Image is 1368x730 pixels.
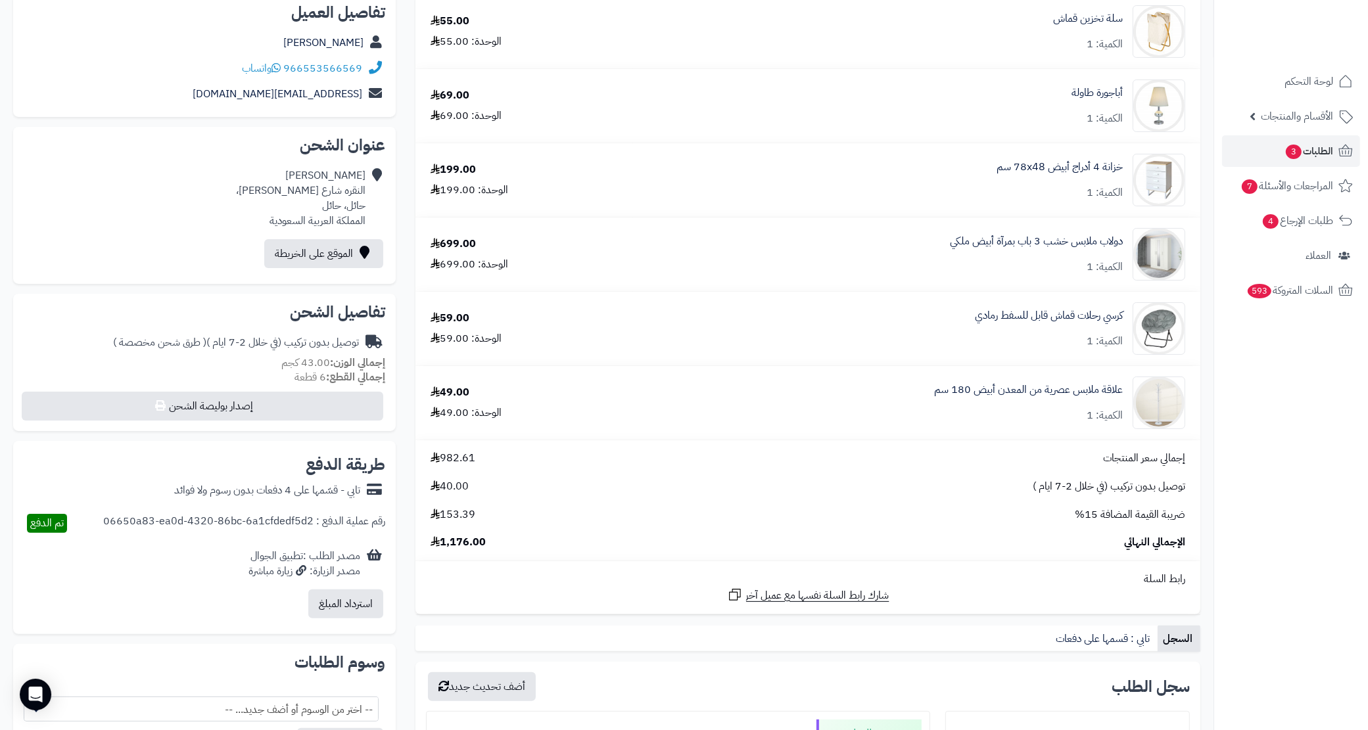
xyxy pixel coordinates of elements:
div: الوحدة: 69.00 [431,108,502,124]
span: 7 [1242,179,1258,194]
div: 699.00 [431,237,476,252]
div: الكمية: 1 [1087,111,1123,126]
a: 966553566569 [283,60,362,76]
div: 69.00 [431,88,469,103]
small: 6 قطعة [295,369,385,385]
span: السلات المتروكة [1246,281,1333,300]
span: 982.61 [431,451,475,466]
span: 4 [1263,214,1279,229]
img: logo-2.png [1279,35,1356,63]
h2: طريقة الدفع [306,457,385,472]
span: ( طرق شحن مخصصة ) [113,334,206,350]
button: استرداد المبلغ [308,589,383,618]
h2: تفاصيل الشحن [24,304,385,320]
h2: وسوم الطلبات [24,654,385,670]
div: مصدر الطلب :تطبيق الجوال [248,549,360,579]
span: تم الدفع [30,515,64,531]
img: 1715414597-220202010936-90x90.jpg [1133,80,1185,132]
span: طلبات الإرجاع [1262,212,1333,230]
a: لوحة التحكم [1222,66,1360,97]
a: السجل [1158,626,1200,652]
span: الطلبات [1285,142,1333,160]
div: 49.00 [431,385,469,400]
a: علاقة ملابس عصرية من المعدن أبيض 180 سم [934,382,1123,398]
span: 40.00 [431,479,469,494]
a: كرسي رحلات قماش قابل للسفط رمادي [975,308,1123,323]
div: مصدر الزيارة: زيارة مباشرة [248,564,360,579]
h2: عنوان الشحن [24,137,385,153]
div: الوحدة: 699.00 [431,257,508,272]
a: المراجعات والأسئلة7 [1222,170,1360,202]
span: شارك رابط السلة نفسها مع عميل آخر [746,588,889,603]
div: الكمية: 1 [1087,185,1123,200]
a: الموقع على الخريطة [264,239,383,268]
a: [EMAIL_ADDRESS][DOMAIN_NAME] [193,86,362,102]
strong: إجمالي الوزن: [330,355,385,371]
span: 1,176.00 [431,535,486,550]
button: إصدار بوليصة الشحن [22,392,383,421]
div: الوحدة: 55.00 [431,34,502,49]
div: تابي - قسّمها على 4 دفعات بدون رسوم ولا فوائد [174,483,360,498]
div: 199.00 [431,162,476,177]
a: شارك رابط السلة نفسها مع عميل آخر [727,587,889,603]
div: الكمية: 1 [1087,408,1123,423]
a: سلة تخزين قماش [1053,11,1123,26]
div: الوحدة: 59.00 [431,331,502,346]
div: 59.00 [431,311,469,326]
span: توصيل بدون تركيب (في خلال 2-7 ايام ) [1033,479,1185,494]
img: 1722524960-110115010018-90x90.jpg [1133,154,1185,206]
div: 55.00 [431,14,469,29]
div: الوحدة: 199.00 [431,183,508,198]
a: تابي : قسمها على دفعات [1050,626,1158,652]
h3: سجل الطلب [1112,679,1190,695]
span: الإجمالي النهائي [1124,535,1185,550]
span: -- اختر من الوسوم أو أضف جديد... -- [24,697,378,722]
img: 1732721570-110102090205-90x90.jpg [1133,302,1185,355]
span: 3 [1286,145,1302,159]
h2: تفاصيل العميل [24,5,385,20]
span: ضريبة القيمة المضافة 15% [1075,507,1185,522]
small: 43.00 كجم [281,355,385,371]
div: الكمية: 1 [1087,37,1123,52]
strong: إجمالي القطع: [326,369,385,385]
span: العملاء [1306,246,1331,265]
span: 593 [1248,284,1271,298]
a: [PERSON_NAME] [283,35,364,51]
div: رابط السلة [421,572,1195,587]
span: المراجعات والأسئلة [1240,177,1333,195]
img: 1708521383-110116010040-90x90.jpg [1133,5,1185,58]
span: 153.39 [431,507,475,522]
div: توصيل بدون تركيب (في خلال 2-7 ايام ) [113,335,359,350]
span: لوحة التحكم [1285,72,1333,91]
a: خزانة 4 أدراج أبيض 78x48 سم [997,160,1123,175]
a: السلات المتروكة593 [1222,275,1360,306]
button: أضف تحديث جديد [428,672,536,701]
div: الوحدة: 49.00 [431,405,502,421]
a: دولاب ملابس خشب 3 باب بمرآة أبيض ملكي [950,234,1123,249]
img: 1752316796-1-90x90.jpg [1133,376,1185,429]
a: الطلبات3 [1222,135,1360,167]
a: واتساب [242,60,281,76]
img: 1733064246-1-90x90.jpg [1133,228,1185,281]
a: أباجورة طاولة [1072,85,1123,101]
div: [PERSON_NAME] النقره شارع [PERSON_NAME]، حائل، حائل المملكة العربية السعودية [236,168,366,228]
div: رقم عملية الدفع : 06650a83-ea0d-4320-86bc-6a1cfdedf5d2 [103,514,385,533]
span: إجمالي سعر المنتجات [1103,451,1185,466]
a: طلبات الإرجاع4 [1222,205,1360,237]
a: العملاء [1222,240,1360,271]
div: الكمية: 1 [1087,334,1123,349]
span: الأقسام والمنتجات [1261,107,1333,125]
div: Open Intercom Messenger [20,679,51,710]
span: -- اختر من الوسوم أو أضف جديد... -- [24,696,379,721]
div: الكمية: 1 [1087,260,1123,275]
